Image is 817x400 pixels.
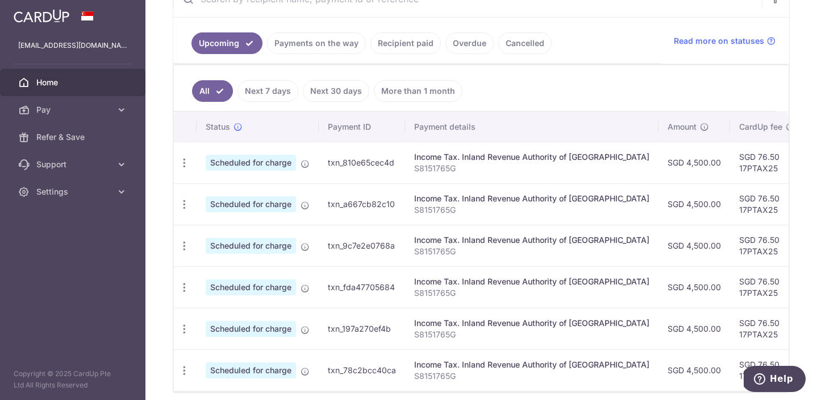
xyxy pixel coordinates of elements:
[414,370,649,382] p: S8151765G
[658,308,730,349] td: SGD 4,500.00
[730,349,804,391] td: SGD 76.50 17PTAX25
[498,32,552,54] a: Cancelled
[414,359,649,370] div: Income Tax. Inland Revenue Authority of [GEOGRAPHIC_DATA]
[14,9,69,23] img: CardUp
[405,112,658,142] th: Payment details
[414,329,649,340] p: S8151765G
[206,196,296,212] span: Scheduled for charge
[303,80,369,102] a: Next 30 days
[18,40,127,51] p: [EMAIL_ADDRESS][DOMAIN_NAME]
[36,131,111,143] span: Refer & Save
[414,246,649,257] p: S8151765G
[319,349,405,391] td: txn_78c2bcc40ca
[414,151,649,163] div: Income Tax. Inland Revenue Authority of [GEOGRAPHIC_DATA]
[730,183,804,225] td: SGD 76.50 17PTAX25
[730,225,804,266] td: SGD 76.50 17PTAX25
[206,362,296,378] span: Scheduled for charge
[319,183,405,225] td: txn_a667cb82c10
[730,266,804,308] td: SGD 76.50 17PTAX25
[206,155,296,171] span: Scheduled for charge
[206,321,296,337] span: Scheduled for charge
[674,35,764,47] span: Read more on statuses
[36,77,111,88] span: Home
[730,308,804,349] td: SGD 76.50 17PTAX25
[374,80,462,102] a: More than 1 month
[658,183,730,225] td: SGD 4,500.00
[206,121,230,133] span: Status
[414,193,649,204] div: Income Tax. Inland Revenue Authority of [GEOGRAPHIC_DATA]
[267,32,366,54] a: Payments on the way
[319,225,405,266] td: txn_9c7e2e0768a
[739,121,782,133] span: CardUp fee
[370,32,441,54] a: Recipient paid
[36,159,111,170] span: Support
[414,287,649,299] p: S8151765G
[668,121,697,133] span: Amount
[658,349,730,391] td: SGD 4,500.00
[674,35,776,47] a: Read more on statuses
[191,32,262,54] a: Upcoming
[414,276,649,287] div: Income Tax. Inland Revenue Authority of [GEOGRAPHIC_DATA]
[237,80,298,102] a: Next 7 days
[206,238,296,254] span: Scheduled for charge
[414,163,649,174] p: S8151765G
[319,112,405,142] th: Payment ID
[192,80,233,102] a: All
[744,366,806,394] iframe: Opens a widget where you can find more information
[730,142,804,183] td: SGD 76.50 17PTAX25
[414,234,649,246] div: Income Tax. Inland Revenue Authority of [GEOGRAPHIC_DATA]
[658,142,730,183] td: SGD 4,500.00
[36,186,111,197] span: Settings
[658,266,730,308] td: SGD 4,500.00
[36,104,111,116] span: Pay
[319,266,405,308] td: txn_fda47705684
[414,204,649,216] p: S8151765G
[319,308,405,349] td: txn_197a270ef4b
[658,225,730,266] td: SGD 4,500.00
[445,32,494,54] a: Overdue
[206,279,296,295] span: Scheduled for charge
[319,142,405,183] td: txn_810e65cec4d
[414,317,649,329] div: Income Tax. Inland Revenue Authority of [GEOGRAPHIC_DATA]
